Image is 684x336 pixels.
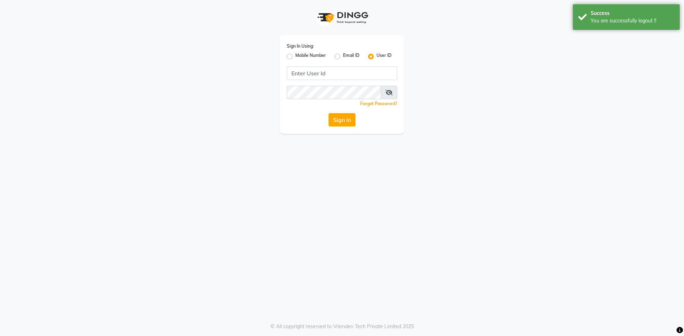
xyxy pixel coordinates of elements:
div: Success [591,10,674,17]
label: User ID [377,52,392,61]
img: logo1.svg [313,7,370,28]
label: Email ID [343,52,359,61]
a: Forgot Password? [360,101,397,106]
label: Sign In Using: [287,43,314,49]
button: Sign In [328,113,356,127]
input: Username [287,66,397,80]
label: Mobile Number [295,52,326,61]
div: You are successfully logout !! [591,17,674,25]
input: Username [287,86,381,99]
